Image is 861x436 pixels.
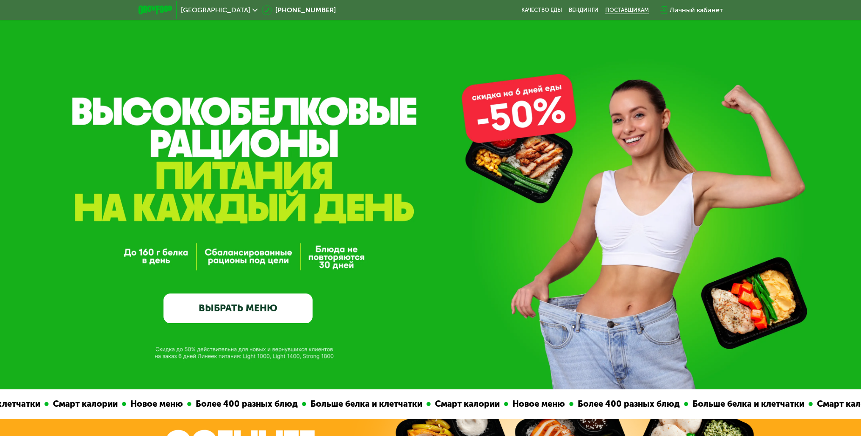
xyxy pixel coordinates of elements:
div: Новое меню [497,397,558,411]
a: Вендинги [569,7,598,14]
div: Больше белка и клетчатки [295,397,415,411]
div: Личный кабинет [670,5,723,15]
div: поставщикам [605,7,649,14]
div: Смарт калории [38,397,111,411]
div: Смарт калории [420,397,493,411]
a: [PHONE_NUMBER] [262,5,336,15]
a: Качество еды [521,7,562,14]
div: Больше белка и клетчатки [677,397,797,411]
div: Новое меню [115,397,176,411]
a: ВЫБРАТЬ МЕНЮ [163,293,313,324]
span: [GEOGRAPHIC_DATA] [181,7,250,14]
div: Более 400 разных блюд [562,397,673,411]
div: Более 400 разных блюд [180,397,291,411]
